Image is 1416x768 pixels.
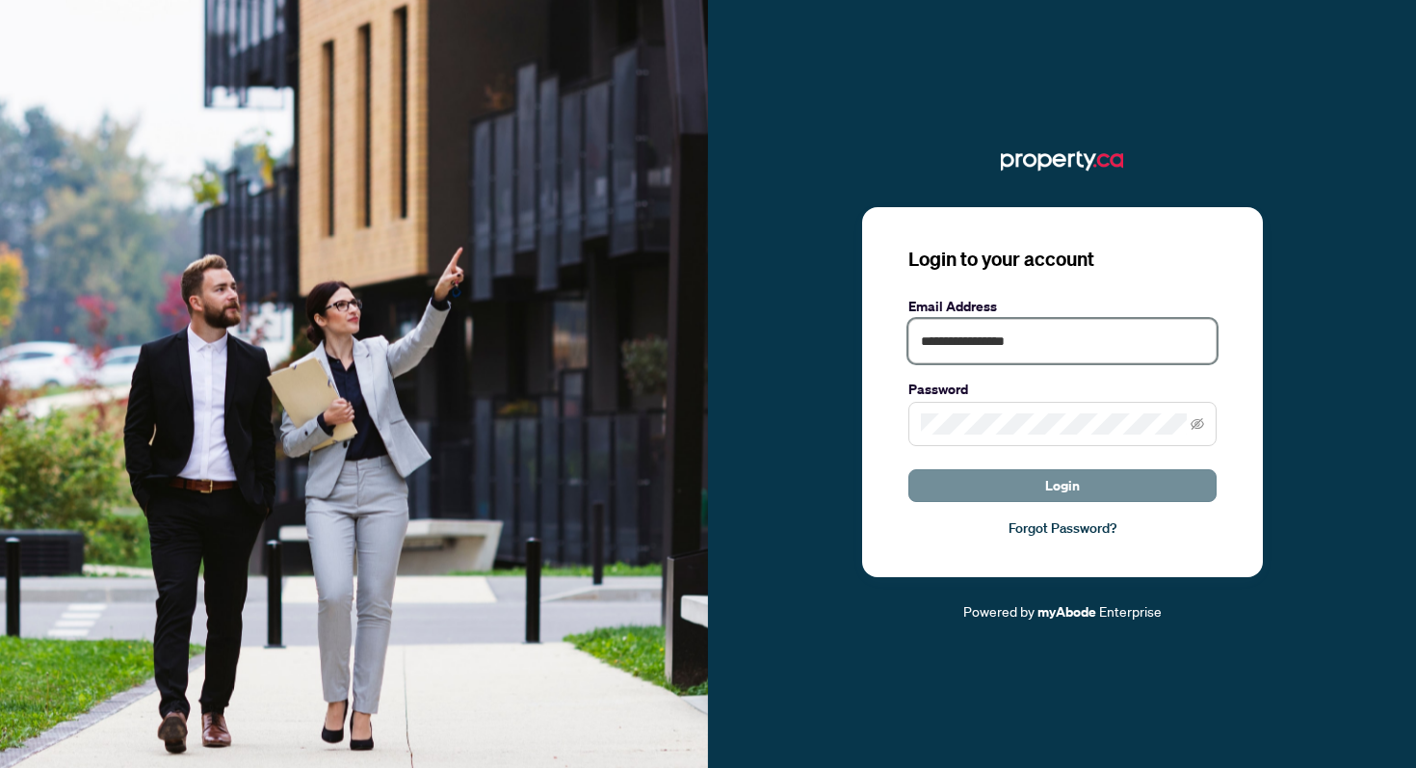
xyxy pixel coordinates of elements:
span: Enterprise [1099,602,1162,620]
h3: Login to your account [908,246,1217,273]
img: ma-logo [1001,146,1123,176]
label: Password [908,379,1217,400]
label: Email Address [908,296,1217,317]
span: Powered by [963,602,1035,620]
span: eye-invisible [1191,417,1204,431]
a: Forgot Password? [908,517,1217,539]
span: Login [1045,470,1080,501]
button: Login [908,469,1217,502]
a: myAbode [1037,601,1096,622]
